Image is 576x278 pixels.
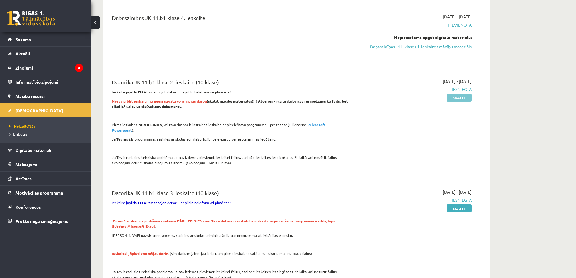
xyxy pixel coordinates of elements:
[358,34,472,41] div: Nepieciešams apgūt digitālo materiālu:
[112,200,231,205] span: Ieskaite jāpilda, izmantojot datoru, nepildīt telefonā vai planšetē!
[15,218,68,224] span: Proktoringa izmēģinājums
[8,172,83,185] a: Atzīmes
[358,44,472,50] a: Dabaszinības - 11. klases 4. ieskaites mācību materiāls
[75,64,83,72] i: 4
[112,99,207,103] span: Nesāc pildīt ieskaiti, ja neesi sagatavojis mājas darbu
[112,155,349,165] p: Ja Tev ir radusies tehniska problēma un nav izdevies pievienot ieskaitei failus, tad pēc ieskaite...
[112,218,335,229] strong: .
[443,14,472,20] span: [DATE] - [DATE]
[15,157,83,171] legend: Maksājumi
[138,90,148,94] strong: TIKAI
[15,176,32,181] span: Atzīmes
[8,200,83,214] a: Konferences
[15,37,31,42] span: Sākums
[112,233,349,238] p: [PERSON_NAME] nav šīs programmas, sazinies ar skolas administrāciju par programmu aktivizācijas e...
[8,157,83,171] a: Maksājumi
[138,200,148,205] strong: TIKAI
[112,122,349,133] p: Pirms ieskaites , vai tavā datorā ir instalēta ieskaitē nepieciešamā programma – prezentāciju lie...
[112,251,349,256] p: (Šim darbam jābūt jau izdarītam pirms ieskaites sākšanas - skatīt mācību materiālus)
[8,214,83,228] a: Proktoringa izmēģinājums
[8,75,83,89] a: Informatīvie ziņojumi
[8,47,83,61] a: Aktuāli
[112,14,349,25] div: Dabaszinības JK 11.b1 klase 4. ieskaite
[112,122,326,132] strong: Microsoft Powerpoint
[8,61,83,75] a: Ziņojumi4
[9,131,85,137] a: Izlabotās
[9,124,35,129] span: Neizpildītās
[443,189,472,195] span: [DATE] - [DATE]
[112,251,169,256] span: Ieskaitei jāpievieno mājas darbs
[8,32,83,46] a: Sākums
[15,61,83,75] legend: Ziņojumi
[112,78,349,89] div: Datorika JK 11.b1 klase 2. ieskaite (10.klase)
[112,99,348,109] strong: (skatīt mācību materiālos)!!! Atceries - mājasdarbs nav iesniedzams kā fails, bet tikai kā saite ...
[15,75,83,89] legend: Informatīvie ziņojumi
[447,94,472,102] a: Skatīt
[112,189,349,200] div: Datorika JK 11.b1 klase 3. ieskaite (10.klase)
[8,143,83,157] a: Digitālie materiāli
[15,204,41,210] span: Konferences
[15,93,45,99] span: Mācību resursi
[7,11,55,26] a: Rīgas 1. Tālmācības vidusskola
[112,89,349,95] p: Ieskaite jāpilda, izmantojot datoru, nepildīt telefonā vai planšetē!
[358,197,472,203] span: Iesniegta
[8,103,83,117] a: [DEMOGRAPHIC_DATA]
[443,78,472,84] span: [DATE] - [DATE]
[138,122,162,127] strong: PĀRLIECINIES
[112,136,349,142] p: Ja Tev nav šīs programmas sazinies ar skolas administrāciju pa e-pastu par programmas iegūšanu.
[15,108,63,113] span: [DEMOGRAPHIC_DATA]
[358,22,472,28] span: Pievienota
[15,190,63,195] span: Motivācijas programma
[447,204,472,212] a: Skatīt
[9,123,85,129] a: Neizpildītās
[358,86,472,93] span: Iesniegta
[112,218,335,229] span: Pirms 3.ieskaites pildīšanas sākuma PĀRLIECINIES - vai Tavā datorā ir instalēta ieskaitē nepiecie...
[15,51,30,56] span: Aktuāli
[9,132,27,136] span: Izlabotās
[8,186,83,200] a: Motivācijas programma
[8,89,83,103] a: Mācību resursi
[15,147,51,153] span: Digitālie materiāli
